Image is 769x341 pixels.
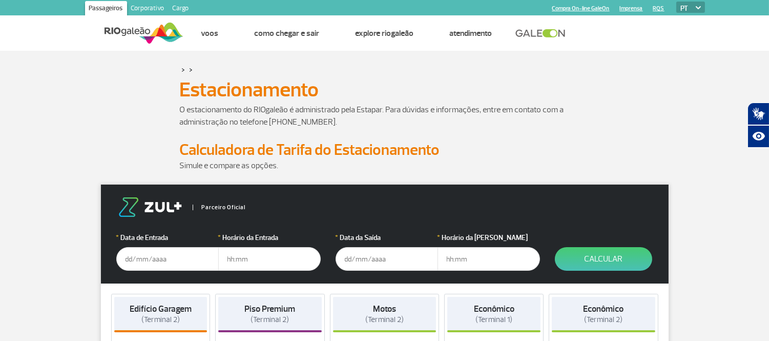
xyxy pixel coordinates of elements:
[218,247,321,271] input: hh:mm
[255,28,320,38] a: Como chegar e sair
[747,125,769,148] button: Abrir recursos assistivos.
[747,103,769,148] div: Plugin de acessibilidade da Hand Talk.
[438,247,540,271] input: hh:mm
[116,197,184,217] img: logo-zul.png
[141,315,180,325] span: (Terminal 2)
[180,159,590,172] p: Simule e compare as opções.
[218,232,321,243] label: Horário da Entrada
[201,28,219,38] a: Voos
[356,28,414,38] a: Explore RIOgaleão
[180,104,590,128] p: O estacionamento do RIOgaleão é administrado pela Estapar. Para dúvidas e informações, entre em c...
[244,304,295,314] strong: Piso Premium
[127,1,169,17] a: Corporativo
[365,315,404,325] span: (Terminal 2)
[373,304,396,314] strong: Motos
[552,5,610,12] a: Compra On-line GaleOn
[116,232,219,243] label: Data de Entrada
[190,64,193,75] a: >
[555,247,652,271] button: Calcular
[251,315,289,325] span: (Terminal 2)
[653,5,664,12] a: RQS
[474,304,514,314] strong: Econômico
[747,103,769,125] button: Abrir tradutor de língua de sinais.
[130,304,192,314] strong: Edifício Garagem
[116,247,219,271] input: dd/mm/aaaa
[583,304,623,314] strong: Econômico
[450,28,492,38] a: Atendimento
[475,315,512,325] span: (Terminal 1)
[169,1,193,17] a: Cargo
[438,232,540,243] label: Horário da [PERSON_NAME]
[180,81,590,98] h1: Estacionamento
[182,64,185,75] a: >
[193,205,245,210] span: Parceiro Oficial
[620,5,643,12] a: Imprensa
[336,247,438,271] input: dd/mm/aaaa
[85,1,127,17] a: Passageiros
[584,315,622,325] span: (Terminal 2)
[180,141,590,159] h2: Calculadora de Tarifa do Estacionamento
[336,232,438,243] label: Data da Saída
